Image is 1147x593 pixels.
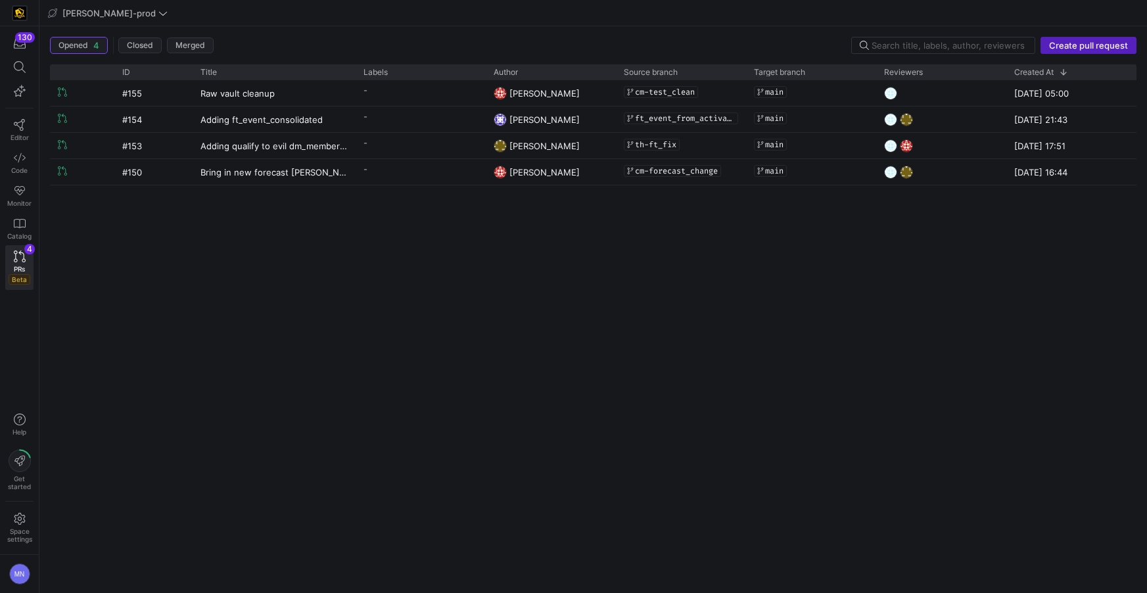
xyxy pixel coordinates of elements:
[1049,40,1128,51] span: Create pull request
[11,166,28,174] span: Code
[200,133,348,158] a: Adding qualify to evil dm_membership
[7,232,32,240] span: Catalog
[114,107,193,132] div: #154
[200,160,348,184] a: Bring in new forecast [PERSON_NAME] 2.0
[114,159,193,185] div: #150
[765,114,784,123] span: main
[14,265,25,273] span: PRs
[93,40,99,51] span: 4
[363,165,367,174] span: -
[13,7,26,20] img: https://storage.googleapis.com/y42-prod-data-exchange/images/uAsz27BndGEK0hZWDFeOjoxA7jCwgK9jE472...
[635,166,718,176] span: cm-forecast_change
[494,113,507,126] img: https://secure.gravatar.com/avatar/e200ad0c12bb49864ec62671df577dc1f004127e33c27085bc121970d062b3...
[494,166,507,179] img: https://secure.gravatar.com/avatar/06bbdcc80648188038f39f089a7f59ad47d850d77952c7f0d8c4f0bc45aa9b...
[5,560,34,588] button: MN
[1041,37,1136,54] button: Create pull request
[200,68,217,77] span: Title
[200,81,275,105] span: Raw vault cleanup
[8,475,31,490] span: Get started
[24,244,35,254] div: 4
[127,41,153,50] span: Closed
[167,37,214,53] button: Merged
[5,507,34,549] a: Spacesettings
[11,133,29,141] span: Editor
[50,37,108,54] button: Opened4
[114,133,193,158] div: #153
[624,68,678,77] span: Source branch
[45,5,171,22] button: [PERSON_NAME]-prod
[884,68,923,77] span: Reviewers
[363,68,388,77] span: Labels
[363,112,367,121] span: -
[11,428,28,436] span: Help
[635,87,695,97] span: cm-test_clean
[765,140,784,149] span: main
[363,139,367,147] span: -
[5,212,34,245] a: Catalog
[900,139,913,153] img: https://secure.gravatar.com/avatar/06bbdcc80648188038f39f089a7f59ad47d850d77952c7f0d8c4f0bc45aa9b...
[5,245,34,290] a: PRsBeta4
[176,41,205,50] span: Merged
[1006,80,1136,106] div: [DATE] 05:00
[900,113,913,126] img: https://secure.gravatar.com/avatar/332e4ab4f8f73db06c2cf0bfcf19914be04f614aded7b53ca0c4fd3e75c0e2...
[884,87,897,100] img: https://secure.gravatar.com/avatar/93624b85cfb6a0d6831f1d6e8dbf2768734b96aa2308d2c902a4aae71f619b...
[200,81,348,105] a: Raw vault cleanup
[200,107,323,131] span: Adding ft_event_consolidated
[494,68,518,77] span: Author
[363,86,367,95] span: -
[9,274,30,285] span: Beta
[635,140,676,149] span: th-ft_fix
[118,37,162,53] button: Closed
[7,527,32,543] span: Space settings
[509,114,580,125] span: [PERSON_NAME]
[15,32,35,43] div: 130
[509,167,580,178] span: [PERSON_NAME]
[5,179,34,212] a: Monitor
[5,147,34,179] a: Code
[1006,159,1136,185] div: [DATE] 16:44
[884,139,897,153] img: https://secure.gravatar.com/avatar/93624b85cfb6a0d6831f1d6e8dbf2768734b96aa2308d2c902a4aae71f619b...
[509,141,580,151] span: [PERSON_NAME]
[872,40,1027,51] input: Search title, labels, author, reviewers
[509,88,580,99] span: [PERSON_NAME]
[114,80,193,106] div: #155
[200,107,348,131] a: Adding ft_event_consolidated
[5,408,34,442] button: Help
[59,41,88,50] span: Opened
[5,114,34,147] a: Editor
[635,114,735,123] span: ft_event_from_activation_100325
[9,563,30,584] div: MN
[5,444,34,496] button: Getstarted
[1006,107,1136,132] div: [DATE] 21:43
[494,87,507,100] img: https://secure.gravatar.com/avatar/06bbdcc80648188038f39f089a7f59ad47d850d77952c7f0d8c4f0bc45aa9b...
[765,166,784,176] span: main
[884,166,897,179] img: https://secure.gravatar.com/avatar/93624b85cfb6a0d6831f1d6e8dbf2768734b96aa2308d2c902a4aae71f619b...
[1006,133,1136,158] div: [DATE] 17:51
[5,2,34,24] a: https://storage.googleapis.com/y42-prod-data-exchange/images/uAsz27BndGEK0hZWDFeOjoxA7jCwgK9jE472...
[754,68,805,77] span: Target branch
[5,32,34,55] button: 130
[7,199,32,207] span: Monitor
[122,68,130,77] span: ID
[62,8,156,18] span: [PERSON_NAME]-prod
[1014,68,1054,77] span: Created At
[900,166,913,179] img: https://secure.gravatar.com/avatar/332e4ab4f8f73db06c2cf0bfcf19914be04f614aded7b53ca0c4fd3e75c0e2...
[494,139,507,153] img: https://secure.gravatar.com/avatar/332e4ab4f8f73db06c2cf0bfcf19914be04f614aded7b53ca0c4fd3e75c0e2...
[765,87,784,97] span: main
[884,113,897,126] img: https://secure.gravatar.com/avatar/93624b85cfb6a0d6831f1d6e8dbf2768734b96aa2308d2c902a4aae71f619b...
